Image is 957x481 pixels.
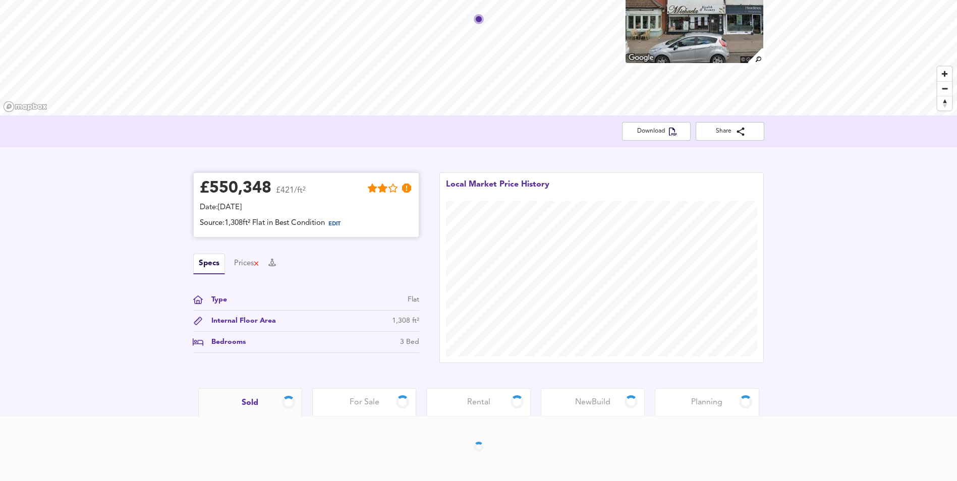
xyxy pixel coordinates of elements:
[696,122,764,141] button: Share
[200,202,413,213] div: Date: [DATE]
[630,126,683,137] span: Download
[408,294,419,305] div: Flat
[937,81,952,96] button: Zoom out
[704,126,756,137] span: Share
[276,187,306,201] span: £421/ft²
[392,316,419,326] div: 1,308 ft²
[446,179,549,201] div: Local Market Price History
[242,397,258,408] span: Sold
[691,397,722,408] span: Planning
[937,67,952,81] button: Zoom in
[350,397,379,408] span: For Sale
[203,337,246,347] div: Bedrooms
[467,397,490,408] span: Rental
[203,316,276,326] div: Internal Floor Area
[3,101,47,112] a: Mapbox homepage
[200,181,271,196] div: £ 550,348
[575,397,610,408] span: New Build
[937,96,952,110] button: Reset bearing to north
[193,254,225,274] button: Specs
[234,258,260,269] button: Prices
[203,294,227,305] div: Type
[328,221,341,227] span: EDIT
[747,47,764,65] img: search
[200,218,413,231] div: Source: 1,308ft² Flat in Best Condition
[622,122,691,141] button: Download
[937,82,952,96] span: Zoom out
[400,337,419,347] div: 3 Bed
